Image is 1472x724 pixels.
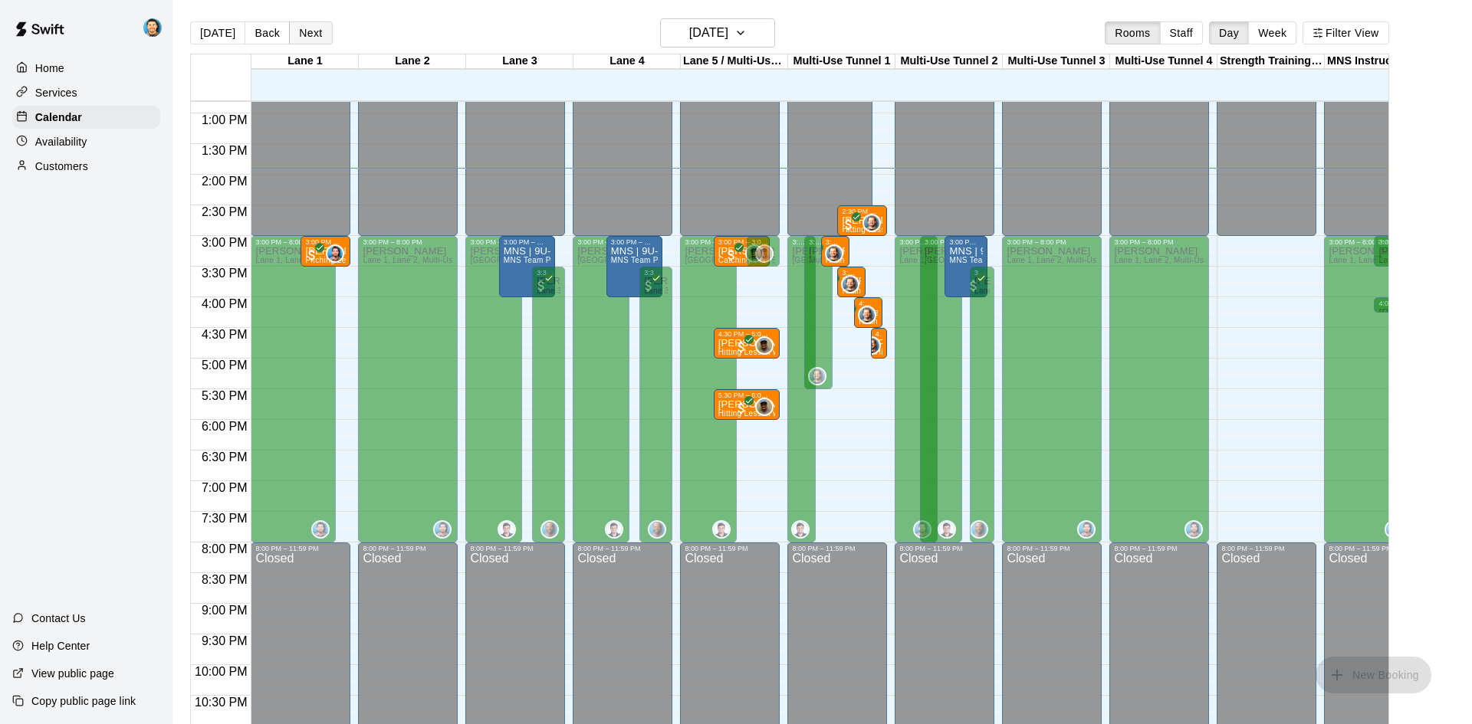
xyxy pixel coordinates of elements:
[1324,236,1409,542] div: 3:00 PM – 8:00 PM: Available
[714,389,780,420] div: 5:30 PM – 6:00 PM: Kane Cantrell
[712,520,731,539] div: Anthony Miller
[841,217,856,232] span: All customers have paid
[945,236,987,297] div: 3:00 PM – 4:00 PM: MNS | 9U-TOMLINSON (TRYOUT)
[869,214,881,232] span: Nik Crouch
[1160,21,1204,44] button: Staff
[255,545,346,552] div: 8:00 PM – 11:59 PM
[1209,21,1249,44] button: Day
[198,542,251,555] span: 8:00 PM
[198,113,251,126] span: 1:00 PM
[925,256,1362,264] span: [GEOGRAPHIC_DATA] 5 / Multi-Use Tunnel 5, Multi-Use Tunnel 1, Multi-Use Tunnel 2, Hitting Tunnel ...
[31,693,136,709] p: Copy public page link
[854,297,882,328] div: 4:00 PM – 4:30 PM: Kaleb Stock
[198,144,251,157] span: 1:30 PM
[605,520,623,539] div: Anthony Miller
[31,611,86,626] p: Contact Us
[974,287,1398,295] span: Lane 3, Lane 4, Multi-Use Tunnel 2, Hitting Tunnel 1, Hitting Tunnel 2, Back Bldg Multi-Use 1, Ba...
[245,21,290,44] button: Back
[198,359,251,372] span: 5:00 PM
[757,338,772,353] img: Mike Macfarlane
[606,522,622,537] img: Anthony Miller
[895,236,937,542] div: 3:00 PM – 8:00 PM: Available
[821,236,849,267] div: 3:00 PM – 3:30 PM: Dav Christensen
[755,244,774,263] div: Mike Macfarlane
[1105,21,1160,44] button: Rooms
[35,134,87,149] p: Availability
[1221,545,1312,552] div: 8:00 PM – 11:59 PM
[714,236,770,267] div: 3:00 PM – 3:30 PM: Carsen Tinkler
[191,665,251,678] span: 10:00 PM
[540,520,559,539] div: Chie Gunner
[1325,54,1432,69] div: MNS Instructor Tunnel
[1303,21,1388,44] button: Filter View
[971,522,987,537] img: Chie Gunner
[755,336,774,355] div: Mike Macfarlane
[12,81,160,104] div: Services
[761,336,774,355] span: Mike Macfarlane
[826,238,845,246] div: 3:00 PM – 3:30 PM
[326,244,344,263] div: Jacob Crooks
[358,236,458,542] div: 3:00 PM – 8:00 PM: Available
[198,512,251,525] span: 7:30 PM
[938,520,956,539] div: Anthony Miller
[751,256,938,264] span: Lane 5 / Multi-Use Tunnel 5, MNS Instructor Tunnel
[363,545,453,552] div: 8:00 PM – 11:59 PM
[641,278,656,293] span: All customers have paid
[939,522,955,537] img: Anthony Miller
[788,54,895,69] div: Multi-Use Tunnel 1
[831,244,843,263] span: Nik Crouch
[714,522,729,537] img: Anthony Miller
[685,238,732,246] div: 3:00 PM – 8:00 PM
[433,520,452,539] div: Jacob Crooks
[757,399,772,414] img: Mike Macfarlane
[198,389,251,402] span: 5:30 PM
[255,256,1060,264] span: Lane 1, Lane 2, Multi-Use Tunnel 2, Multi-Use Tunnel 3, Hitting Tunnel 1, Hitting Tunnel 2, Hitti...
[810,369,825,384] img: Nik Crouch
[644,269,668,277] div: 3:30 PM – 8:00 PM
[363,256,1167,264] span: Lane 1, Lane 2, Multi-Use Tunnel 2, Multi-Use Tunnel 3, Hitting Tunnel 1, Hitting Tunnel 2, Hitti...
[864,338,879,353] img: Nik Crouch
[1329,545,1419,552] div: 8:00 PM – 11:59 PM
[792,545,882,552] div: 8:00 PM – 11:59 PM
[12,106,160,129] div: Calendar
[863,336,881,355] div: Nik Crouch
[837,267,866,297] div: 3:30 PM – 4:00 PM: Michael LaSala
[35,159,88,174] p: Customers
[660,18,775,48] button: [DATE]
[842,269,861,277] div: 3:30 PM – 4:00 PM
[1378,300,1419,307] div: 4:00 PM – 4:00 PM
[289,21,332,44] button: Next
[470,238,517,246] div: 3:00 PM – 8:00 PM
[1329,238,1405,246] div: 3:00 PM – 8:00 PM
[847,275,859,293] span: Nik Crouch
[198,236,251,249] span: 3:00 PM
[869,336,881,355] span: Nik Crouch
[1316,667,1431,680] span: You don't have the permission to add bookings
[611,238,659,246] div: 3:00 PM – 4:00 PM
[871,328,888,359] div: 4:30 PM – 5:00 PM: Smith Collins
[532,267,565,542] div: 3:30 PM – 8:00 PM: Available
[499,522,514,537] img: Anthony Miller
[198,297,251,310] span: 4:00 PM
[12,57,160,80] div: Home
[791,520,810,539] div: Anthony Miller
[573,236,629,542] div: 3:00 PM – 8:00 PM: Available
[12,155,160,178] a: Customers
[1110,54,1217,69] div: Multi-Use Tunnel 4
[198,573,251,586] span: 8:30 PM
[1003,54,1110,69] div: Multi-Use Tunnel 3
[466,54,573,69] div: Lane 3
[734,401,749,416] span: All customers have paid
[498,520,516,539] div: Anthony Miller
[826,246,842,261] img: Nik Crouch
[31,666,114,681] p: View public page
[718,238,766,246] div: 3:00 PM – 3:30 PM
[1007,238,1097,246] div: 3:00 PM – 8:00 PM
[470,545,560,552] div: 8:00 PM – 11:59 PM
[859,307,875,323] img: Nik Crouch
[35,85,77,100] p: Services
[804,236,833,389] div: 3:00 PM – 5:30 PM: Available
[680,236,737,542] div: 3:00 PM – 8:00 PM: Available
[332,244,344,263] span: Jacob Crooks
